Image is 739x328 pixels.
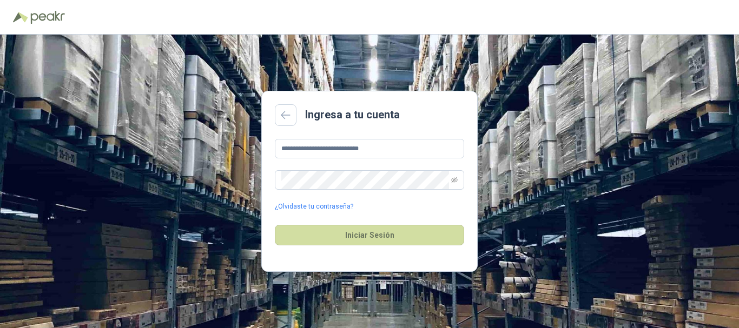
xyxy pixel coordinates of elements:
img: Peakr [30,11,65,24]
button: Iniciar Sesión [275,225,464,245]
a: ¿Olvidaste tu contraseña? [275,202,353,212]
h2: Ingresa a tu cuenta [305,106,400,123]
span: eye-invisible [451,177,458,183]
img: Logo [13,12,28,23]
